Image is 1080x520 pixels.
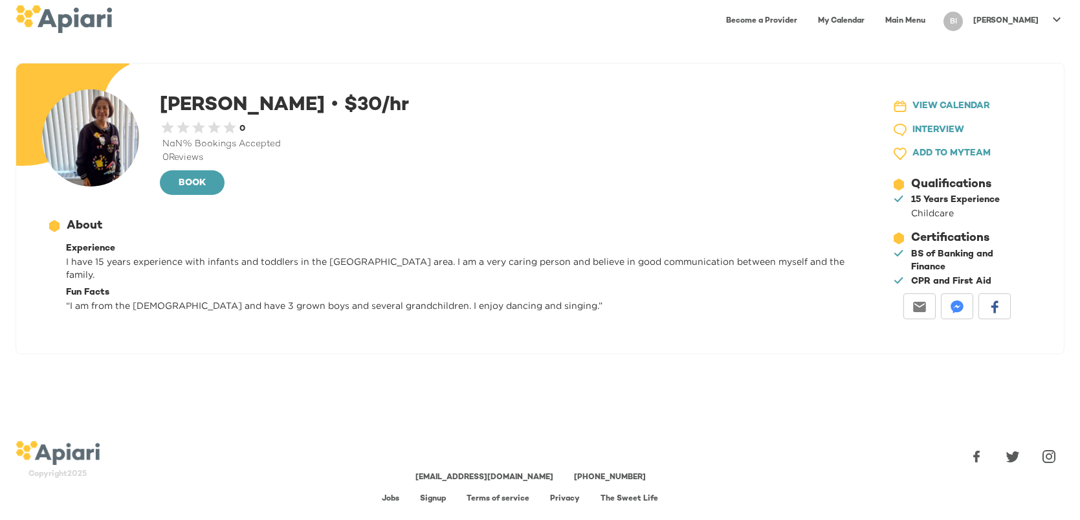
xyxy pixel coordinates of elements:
span: INTERVIEW [912,122,964,139]
span: ADD TO MY TEAM [912,146,991,162]
div: Experience [66,242,850,255]
div: Fun Facts [66,286,850,299]
img: logo [16,5,112,33]
a: Become a Provider [718,8,805,34]
span: $ 30 /hr [325,95,409,116]
button: INTERVIEW [881,119,1030,142]
span: VIEW CALENDAR [912,98,990,115]
div: 15 Years Experience [911,194,1000,207]
div: [PHONE_NUMBER] [574,472,646,483]
div: Qualifications [911,176,991,193]
button: VIEW CALENDAR [881,95,1030,119]
img: logo [16,441,100,466]
span: • [330,93,339,113]
img: user-photo-123-1756860866510.jpeg [42,89,139,187]
div: [PERSON_NAME] [160,89,855,197]
div: 0 [237,123,245,135]
p: I have 15 years experience with infants and toddlers in the [GEOGRAPHIC_DATA] area. I am a very c... [66,255,850,281]
div: BI [943,12,963,31]
button: BOOK [160,170,225,195]
a: My Calendar [810,8,872,34]
a: The Sweet Life [601,495,658,503]
div: Childcare [911,207,1000,220]
button: ADD TO MYTEAM [881,142,1030,166]
div: Copyright 2025 [16,469,100,480]
div: About [67,218,102,234]
p: [PERSON_NAME] [973,16,1039,27]
div: Certifications [911,230,989,247]
span: “ I am from the [DEMOGRAPHIC_DATA] and have 3 grown boys and several grandchildren. I enjoy danci... [66,300,602,310]
a: [EMAIL_ADDRESS][DOMAIN_NAME] [415,473,553,482]
div: 0 Reviews [160,152,855,164]
a: Signup [420,495,446,503]
a: Privacy [550,495,580,503]
div: CPR and First Aid [911,275,991,288]
div: BS of Banking and Finance [911,248,1028,274]
div: NaN % Bookings Accepted [160,138,855,151]
span: BOOK [170,175,214,192]
img: facebook-white sharing button [988,300,1001,313]
a: Main Menu [877,8,933,34]
img: messenger-white sharing button [951,300,964,313]
img: email-white sharing button [913,300,926,313]
a: Jobs [382,495,399,503]
a: Terms of service [467,495,529,503]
